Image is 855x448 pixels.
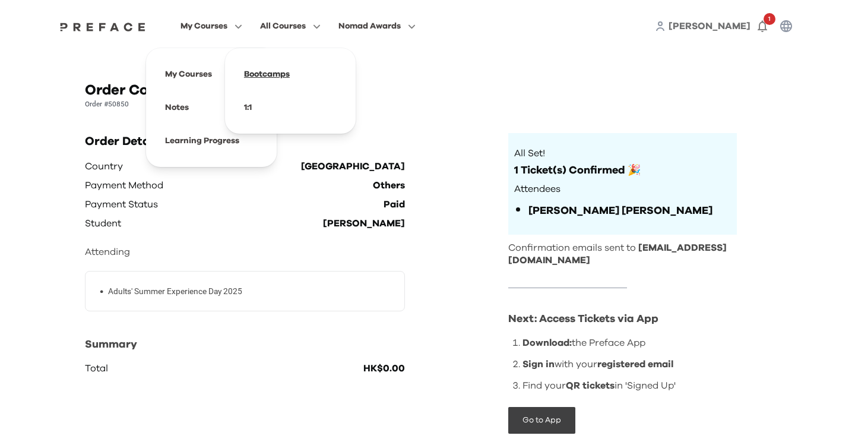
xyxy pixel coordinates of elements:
h1: Order Completed [85,81,206,100]
p: Student [85,214,121,233]
img: Preface Logo [57,22,148,31]
p: Confirmation emails sent to [508,242,737,267]
li: the Preface App [522,336,737,350]
p: All Set! [514,147,731,160]
p: HK$0.00 [363,359,405,378]
li: Find your in 'Signed Up' [522,378,737,393]
span: • [100,285,103,298]
button: My Courses [177,18,246,34]
a: Notes [165,103,189,112]
button: 1 [750,14,774,38]
button: All Courses [256,18,324,34]
a: Bootcamps [244,70,290,78]
span: QR tickets [566,381,615,390]
span: Nomad Awards [338,19,401,33]
span: Download: [522,338,572,348]
p: 1 Ticket(s) Confirmed 🎉 [514,164,731,178]
p: [GEOGRAPHIC_DATA] [301,157,405,176]
a: My Courses [165,70,212,78]
div: Next: Access Tickets via App [508,310,737,329]
span: All Courses [260,19,306,33]
p: Summary [85,335,405,354]
p: Adults' Summer Experience Day 2025 [108,285,242,298]
a: 1:1 [244,103,252,112]
p: Order #50850 [85,100,770,109]
p: Total [85,359,108,378]
span: [PERSON_NAME] [669,21,750,31]
span: My Courses [180,19,227,33]
h2: Order Details [85,133,405,150]
button: Nomad Awards [335,18,419,34]
li: with your [522,357,737,371]
a: Learning Progress [165,137,239,145]
span: registered email [597,359,673,369]
span: Sign in [522,359,555,369]
p: Attendees [514,183,731,195]
a: [PERSON_NAME] [669,19,750,33]
span: [EMAIL_ADDRESS][DOMAIN_NAME] [508,243,727,265]
p: Payment Status [85,195,158,214]
li: [PERSON_NAME] [PERSON_NAME] [528,200,731,220]
span: 1 [764,13,775,25]
a: Go to App [508,415,575,424]
button: Go to App [508,407,575,434]
p: [PERSON_NAME] [323,214,405,233]
a: Preface Logo [57,21,148,31]
p: Paid [384,195,405,214]
p: Attending [85,242,405,261]
p: Country [85,157,123,176]
p: Others [373,176,405,195]
p: Payment Method [85,176,163,195]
